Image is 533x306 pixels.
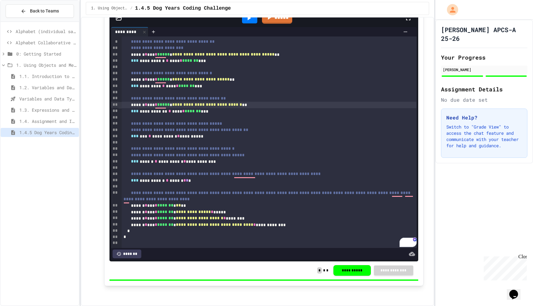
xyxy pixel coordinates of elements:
[481,254,527,280] iframe: chat widget
[446,124,522,149] p: Switch to "Grade View" to access the chat feature and communicate with your teacher for help and ...
[19,73,76,80] span: 1.1. Introduction to Algorithms, Programming, and Compilers
[441,53,527,62] h2: Your Progress
[441,96,527,104] div: No due date set
[16,62,76,68] span: 1. Using Objects and Methods
[16,28,76,35] span: Alphabet (individual sandbox)
[30,8,59,14] span: Back to Teams
[19,107,76,113] span: 1.3. Expressions and Output [New]
[19,84,76,91] span: 1.2. Variables and Data Types
[443,67,526,72] div: [PERSON_NAME]
[6,4,74,18] button: Back to Teams
[441,25,527,43] h1: [PERSON_NAME] APCS-A 25-26
[135,5,231,12] span: 1.4.5 Dog Years Coding Challenge
[16,51,76,57] span: 0: Getting Started
[19,95,76,102] span: Variables and Data Types - Quiz
[2,2,43,40] div: Chat with us now!Close
[446,114,522,121] h3: Need Help?
[91,6,128,11] span: 1. Using Objects and Methods
[507,281,527,300] iframe: chat widget
[19,129,76,136] span: 1.4.5 Dog Years Coding Challenge
[441,85,527,94] h2: Assignment Details
[440,2,460,17] div: My Account
[19,118,76,124] span: 1.4. Assignment and Input
[16,39,76,46] span: Alphabet Collaborative Lab
[130,6,133,11] span: /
